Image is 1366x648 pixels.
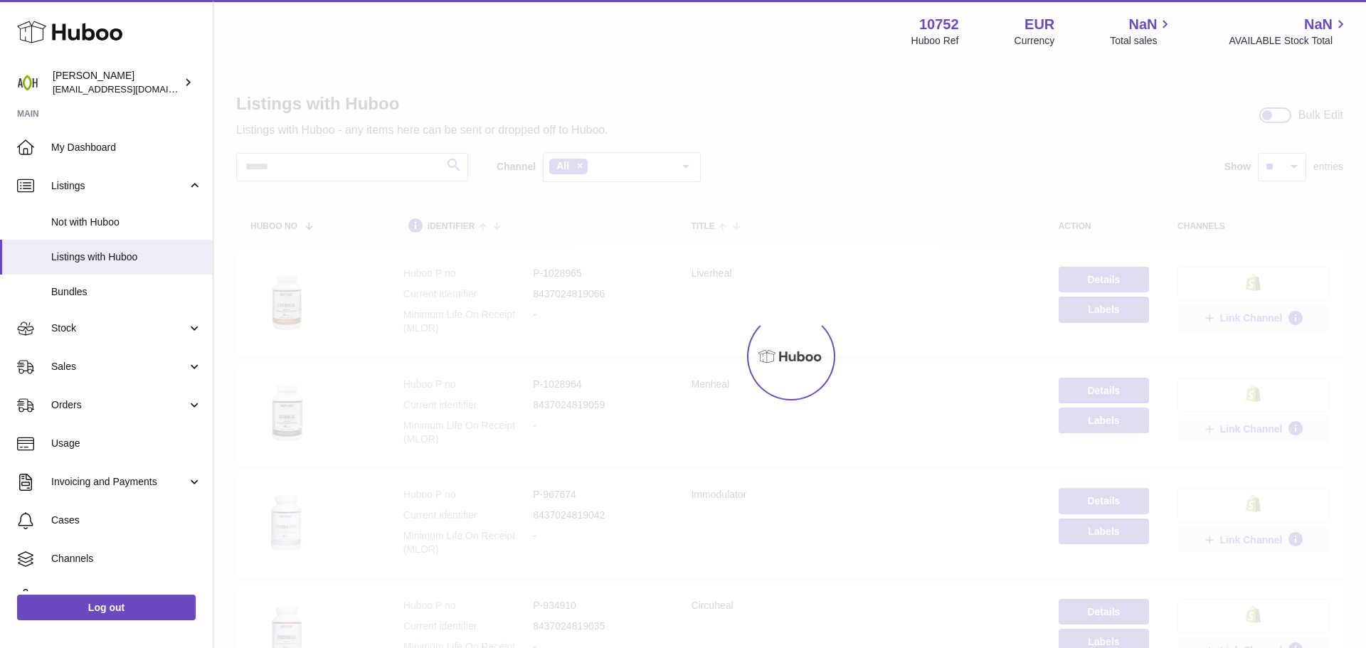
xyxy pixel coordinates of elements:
[53,83,209,95] span: [EMAIL_ADDRESS][DOMAIN_NAME]
[51,360,187,373] span: Sales
[17,72,38,93] img: internalAdmin-10752@internal.huboo.com
[51,216,202,229] span: Not with Huboo
[919,15,959,34] strong: 10752
[51,141,202,154] span: My Dashboard
[911,34,959,48] div: Huboo Ref
[51,475,187,489] span: Invoicing and Payments
[51,322,187,335] span: Stock
[51,514,202,527] span: Cases
[1304,15,1333,34] span: NaN
[53,69,181,96] div: [PERSON_NAME]
[51,179,187,193] span: Listings
[51,398,187,412] span: Orders
[1110,15,1173,48] a: NaN Total sales
[1110,34,1173,48] span: Total sales
[1128,15,1157,34] span: NaN
[51,437,202,450] span: Usage
[1015,34,1055,48] div: Currency
[51,250,202,264] span: Listings with Huboo
[1024,15,1054,34] strong: EUR
[17,595,196,620] a: Log out
[1229,15,1349,48] a: NaN AVAILABLE Stock Total
[51,590,202,604] span: Settings
[51,552,202,565] span: Channels
[1229,34,1349,48] span: AVAILABLE Stock Total
[51,285,202,299] span: Bundles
